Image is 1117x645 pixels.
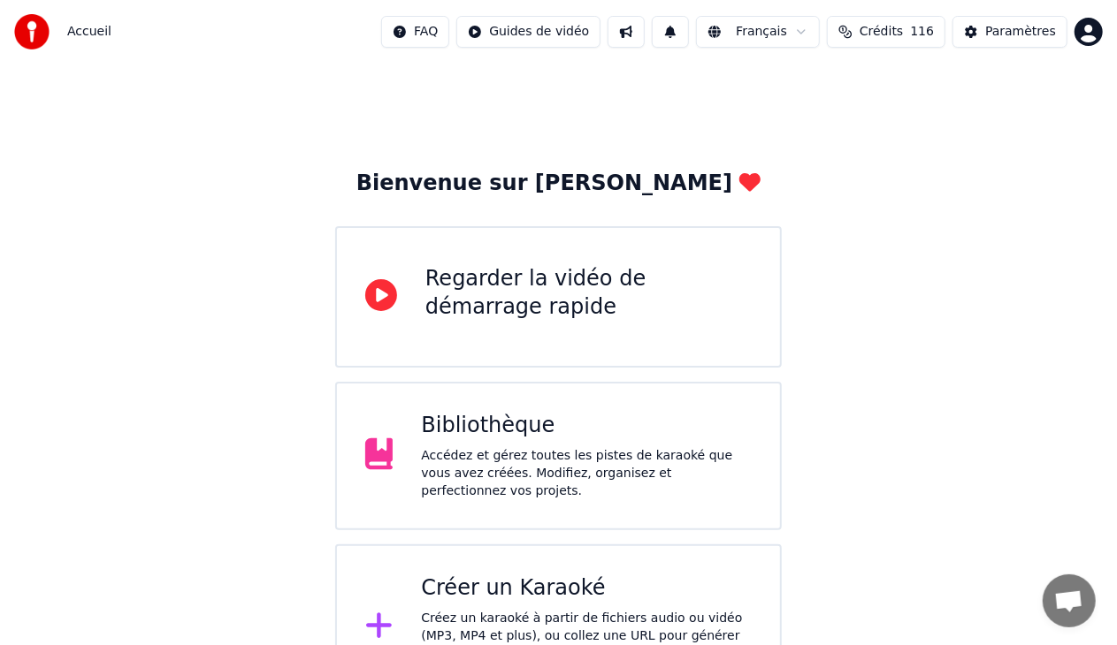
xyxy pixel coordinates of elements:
[953,16,1067,48] button: Paramètres
[356,170,761,198] div: Bienvenue sur [PERSON_NAME]
[456,16,601,48] button: Guides de vidéo
[14,14,50,49] img: youka
[860,23,903,41] span: Crédits
[67,23,111,41] nav: breadcrumb
[1043,574,1096,627] a: Ouvrir le chat
[421,574,752,603] div: Créer un Karaoké
[425,265,752,322] div: Regarder la vidéo de démarrage rapide
[381,16,449,48] button: FAQ
[910,23,934,41] span: 116
[421,447,752,500] div: Accédez et gérez toutes les pistes de karaoké que vous avez créées. Modifiez, organisez et perfec...
[67,23,111,41] span: Accueil
[985,23,1056,41] div: Paramètres
[421,412,752,440] div: Bibliothèque
[827,16,945,48] button: Crédits116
